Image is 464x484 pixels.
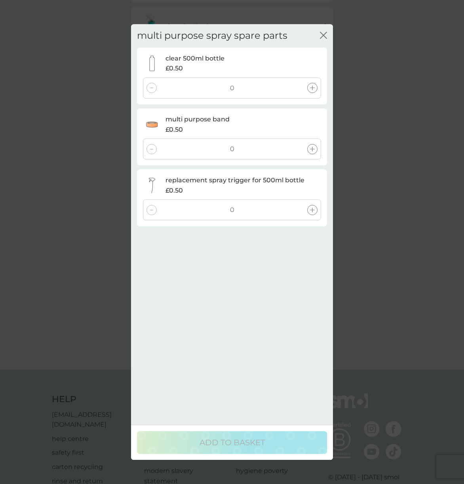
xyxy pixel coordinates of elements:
img: clear 500ml bottle [144,56,160,72]
p: multi purpose band [165,114,230,125]
span: £0.50 [165,185,183,196]
p: clear 500ml bottle [165,53,224,64]
img: multi purpose band [144,117,160,132]
span: £0.50 [165,125,183,135]
p: 0 [230,144,234,154]
h2: multi purpose spray spare parts [137,30,287,42]
p: ADD TO BASKET [200,436,265,449]
p: 0 [230,83,234,93]
span: £0.50 [165,64,183,74]
p: 0 [230,205,234,215]
button: ADD TO BASKET [137,431,327,454]
img: replacement spray trigger for 500ml bottle [144,178,160,193]
p: replacement spray trigger for 500ml bottle [165,175,304,185]
button: close [320,32,327,40]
